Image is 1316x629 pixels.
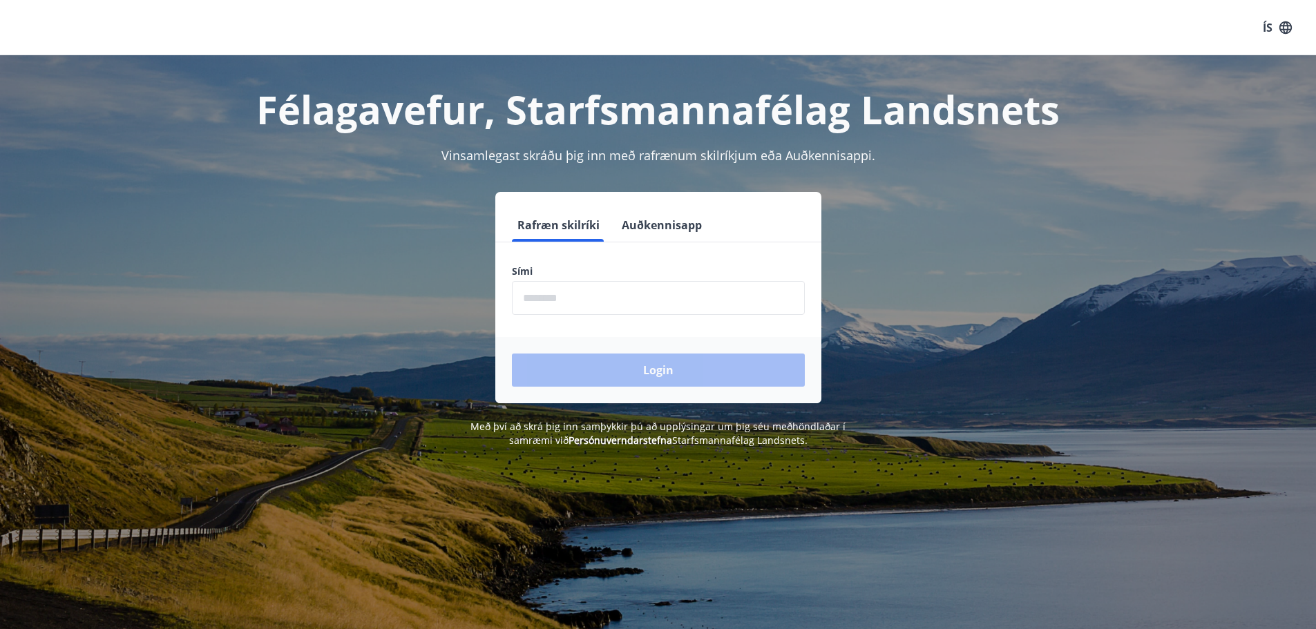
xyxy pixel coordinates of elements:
span: Vinsamlegast skráðu þig inn með rafrænum skilríkjum eða Auðkennisappi. [441,147,875,164]
button: ÍS [1255,15,1299,40]
button: Rafræn skilríki [512,209,605,242]
h1: Félagavefur, Starfsmannafélag Landsnets [178,83,1139,135]
a: Persónuverndarstefna [569,434,672,447]
span: Með því að skrá þig inn samþykkir þú að upplýsingar um þig séu meðhöndlaðar í samræmi við Starfsm... [470,420,846,447]
button: Auðkennisapp [616,209,707,242]
label: Sími [512,264,805,278]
